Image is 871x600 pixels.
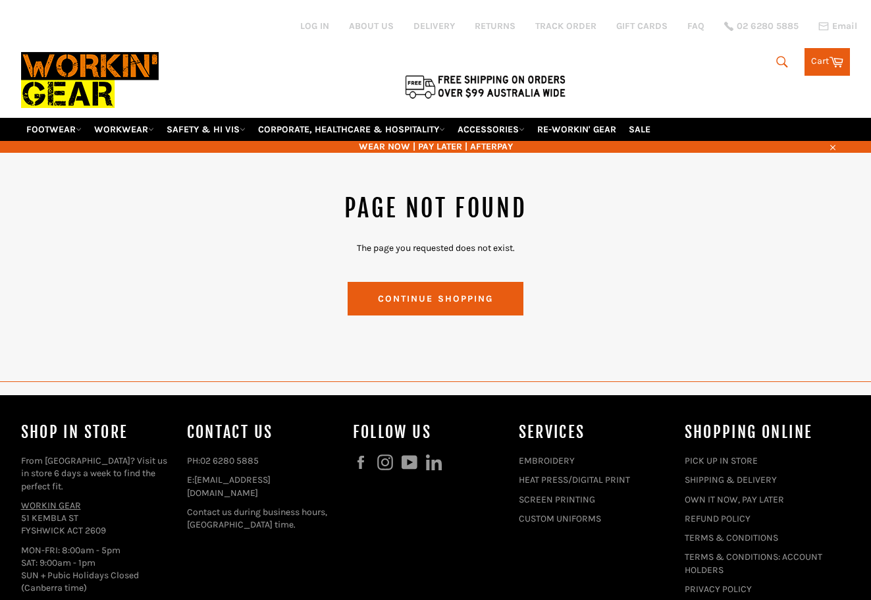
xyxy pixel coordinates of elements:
[452,118,530,141] a: ACCESSORIES
[687,20,704,32] a: FAQ
[21,192,851,225] h1: Page Not Found
[685,474,777,485] a: SHIPPING & DELIVERY
[685,494,784,505] a: OWN IT NOW, PAY LATER
[21,140,851,153] span: WEAR NOW | PAY LATER | AFTERPAY
[21,454,174,493] p: From [GEOGRAPHIC_DATA]? Visit us in store 6 days a week to find the perfect fit.
[187,454,340,467] p: PH:
[349,20,394,32] a: ABOUT US
[21,118,87,141] a: FOOTWEAR
[519,474,630,485] a: HEAT PRESS/DIGITAL PRINT
[685,551,822,575] a: TERMS & CONDITIONS: ACCOUNT HOLDERS
[187,422,340,443] h4: Contact Us
[413,20,455,32] a: DELIVERY
[685,422,837,443] h4: SHOPPING ONLINE
[187,474,340,499] p: E:
[519,494,595,505] a: SCREEN PRINTING
[519,422,672,443] h4: services
[532,118,621,141] a: RE-WORKIN' GEAR
[21,499,174,537] p: 51 KEMBLA ST FYSHWICK ACT 2609
[737,22,799,31] span: 02 6280 5885
[616,20,668,32] a: GIFT CARDS
[685,455,758,466] a: PICK UP IN STORE
[187,506,340,532] p: Contact us during business hours, [GEOGRAPHIC_DATA] time.
[21,500,81,511] a: WORKIN GEAR
[253,118,450,141] a: CORPORATE, HEALTHCARE & HOSPITALITY
[818,21,857,32] a: Email
[805,48,850,76] a: Cart
[353,422,506,443] h4: Follow us
[89,118,159,141] a: WORKWEAR
[685,584,752,595] a: PRIVACY POLICY
[832,22,857,31] span: Email
[623,118,656,141] a: SALE
[724,22,799,31] a: 02 6280 5885
[161,118,251,141] a: SAFETY & HI VIS
[685,532,778,543] a: TERMS & CONDITIONS
[300,20,329,32] a: Log in
[519,455,575,466] a: EMBROIDERY
[685,513,751,524] a: REFUND POLICY
[21,242,851,254] p: The page you requested does not exist.
[348,282,524,315] a: Continue shopping
[403,72,567,100] img: Flat $9.95 shipping Australia wide
[200,455,259,466] a: 02 6280 5885
[21,422,174,443] h4: Shop In Store
[21,544,174,595] p: MON-FRI: 8:00am - 5pm SAT: 9:00am - 1pm SUN + Pubic Holidays Closed (Canberra time)
[535,20,596,32] a: TRACK ORDER
[21,43,159,117] img: Workin Gear leaders in Workwear, Safety Boots, PPE, Uniforms. Australia's No.1 in Workwear
[519,513,601,524] a: CUSTOM UNIFORMS
[475,20,515,32] a: RETURNS
[187,474,271,498] a: [EMAIL_ADDRESS][DOMAIN_NAME]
